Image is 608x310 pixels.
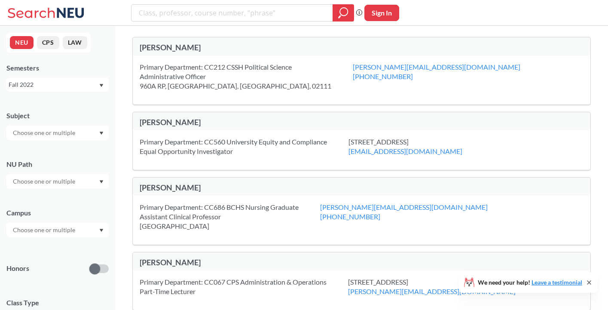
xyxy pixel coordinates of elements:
a: [PERSON_NAME][EMAIL_ADDRESS][DOMAIN_NAME] [348,287,516,295]
div: [STREET_ADDRESS] [348,277,537,296]
button: Sign In [364,5,399,21]
input: Class, professor, course number, "phrase" [138,6,327,20]
input: Choose one or multiple [9,128,81,138]
svg: magnifying glass [338,7,348,19]
div: Primary Department: CC686 BCHS Nursing Graduate Assistant Clinical Professor [GEOGRAPHIC_DATA] [140,203,320,231]
div: Dropdown arrow [6,174,109,189]
button: CPS [37,36,59,49]
input: Choose one or multiple [9,225,81,235]
span: Class Type [6,298,109,307]
a: [EMAIL_ADDRESS][DOMAIN_NAME] [348,147,462,155]
div: Primary Department: CC560 University Equity and Compliance Equal Opportunity Investigator [140,137,348,156]
a: [PHONE_NUMBER] [320,212,380,221]
div: Primary Department: CC212 CSSH Political Science Administrative Officer 960A RP, [GEOGRAPHIC_DATA... [140,62,353,91]
div: NU Path [6,160,109,169]
a: [PERSON_NAME][EMAIL_ADDRESS][DOMAIN_NAME] [353,63,520,71]
div: Dropdown arrow [6,126,109,140]
div: Campus [6,208,109,218]
button: LAW [63,36,87,49]
div: Subject [6,111,109,120]
div: [PERSON_NAME] [140,183,362,192]
div: magnifying glass [333,4,354,21]
div: [PERSON_NAME] [140,43,362,52]
input: Choose one or multiple [9,176,81,187]
div: [STREET_ADDRESS] [348,137,484,156]
span: We need your help! [478,279,582,285]
a: [PHONE_NUMBER] [353,72,413,80]
div: Primary Department: CC067 CPS Administration & Operations Part-Time Lecturer [140,277,348,296]
div: [PERSON_NAME] [140,258,362,267]
svg: Dropdown arrow [99,84,104,87]
div: [PERSON_NAME] [140,117,362,127]
div: Dropdown arrow [6,223,109,237]
div: Semesters [6,63,109,73]
a: [PERSON_NAME][EMAIL_ADDRESS][DOMAIN_NAME] [320,203,488,211]
p: Honors [6,264,29,273]
svg: Dropdown arrow [99,229,104,232]
a: Leave a testimonial [532,279,582,286]
svg: Dropdown arrow [99,180,104,184]
div: Fall 2022 [9,80,98,89]
svg: Dropdown arrow [99,132,104,135]
button: NEU [10,36,34,49]
div: Fall 2022Dropdown arrow [6,78,109,92]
